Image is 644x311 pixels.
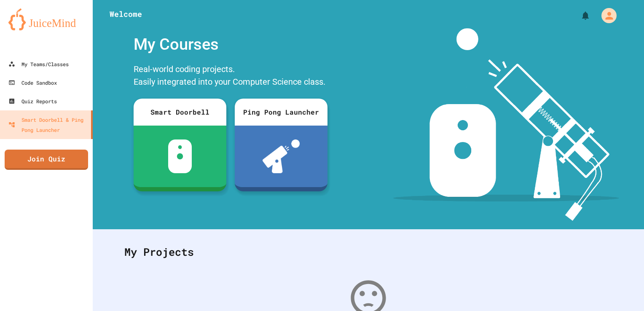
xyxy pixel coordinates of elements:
a: Join Quiz [5,150,88,170]
div: Smart Doorbell [134,99,226,126]
div: Code Sandbox [8,78,57,88]
div: My Courses [129,28,332,61]
div: My Account [593,6,619,25]
div: My Notifications [565,8,593,23]
img: banner-image-my-projects.png [393,28,619,221]
div: My Teams/Classes [8,59,69,69]
img: logo-orange.svg [8,8,84,30]
div: Quiz Reports [8,96,57,106]
iframe: chat widget [609,277,636,303]
div: Ping Pong Launcher [235,99,327,126]
img: ppl-with-ball.png [263,139,300,173]
div: Smart Doorbell & Ping Pong Launcher [8,115,88,135]
div: Real-world coding projects. Easily integrated into your Computer Science class. [129,61,332,92]
div: My Projects [116,236,621,268]
iframe: chat widget [574,241,636,276]
img: sdb-white.svg [168,139,192,173]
